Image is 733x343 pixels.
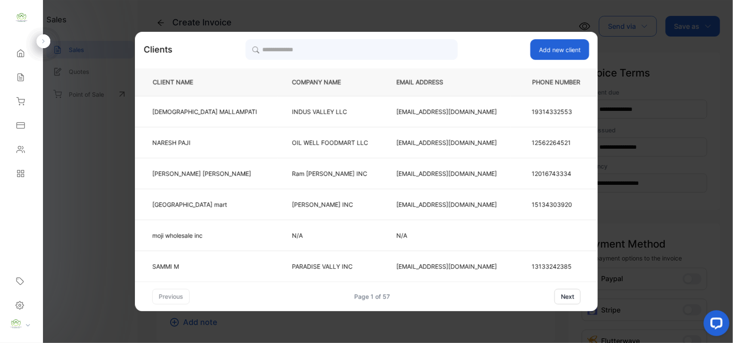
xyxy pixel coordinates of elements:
[144,43,173,56] p: Clients
[292,138,368,147] p: OIL WELL FOODMART LLC
[397,262,497,271] p: [EMAIL_ADDRESS][DOMAIN_NAME]
[532,169,581,178] p: 12016743334
[292,231,368,240] p: N/A
[532,200,581,209] p: 15134303920
[153,231,257,240] p: moji wholesale inc
[532,107,581,116] p: 19314332553
[292,262,368,271] p: PARADISE VALLY INC
[525,78,584,87] p: PHONE NUMBER
[532,262,581,271] p: 13133242385
[397,200,497,209] p: [EMAIL_ADDRESS][DOMAIN_NAME]
[292,169,368,178] p: Ram [PERSON_NAME] INC
[153,138,257,147] p: NARESH PAJI
[153,262,257,271] p: SAMMI M
[9,318,22,331] img: profile
[153,107,257,116] p: [DEMOGRAPHIC_DATA] MALLAMPATI
[153,200,257,209] p: [GEOGRAPHIC_DATA] mart
[292,200,368,209] p: [PERSON_NAME] INC
[555,289,581,304] button: next
[153,289,190,304] button: previous
[153,169,257,178] p: [PERSON_NAME] [PERSON_NAME]
[15,11,28,24] img: logo
[397,138,497,147] p: [EMAIL_ADDRESS][DOMAIN_NAME]
[397,107,497,116] p: [EMAIL_ADDRESS][DOMAIN_NAME]
[292,78,368,87] p: COMPANY NAME
[531,39,589,60] button: Add new client
[397,169,497,178] p: [EMAIL_ADDRESS][DOMAIN_NAME]
[697,307,733,343] iframe: LiveChat chat widget
[532,138,581,147] p: 12562264521
[150,78,264,87] p: CLIENT NAME
[397,78,497,87] p: EMAIL ADDRESS
[354,292,390,301] div: Page 1 of 57
[292,107,368,116] p: INDUS VALLEY LLC
[397,231,497,240] p: N/A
